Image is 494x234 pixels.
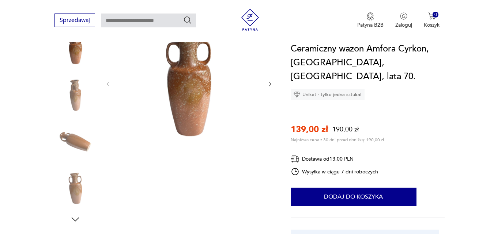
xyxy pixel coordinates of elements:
img: Zdjęcie produktu Ceramiczny wazon Amfora Cyrkon, Bolesławiec, Polska, lata 70. [54,168,96,209]
button: Patyna B2B [357,12,384,28]
img: Zdjęcie produktu Ceramiczny wazon Amfora Cyrkon, Bolesławiec, Polska, lata 70. [54,74,96,116]
img: Ikonka użytkownika [400,12,407,20]
div: Unikat - tylko jedna sztuka! [291,89,365,100]
img: Zdjęcie produktu Ceramiczny wazon Amfora Cyrkon, Bolesławiec, Polska, lata 70. [118,13,259,154]
img: Zdjęcie produktu Ceramiczny wazon Amfora Cyrkon, Bolesławiec, Polska, lata 70. [54,28,96,69]
div: Dostawa od 13,00 PLN [291,154,378,164]
a: Sprzedawaj [54,18,95,23]
button: Sprzedawaj [54,14,95,27]
button: Szukaj [183,16,192,24]
button: 0Koszyk [424,12,440,28]
p: Patyna B2B [357,22,384,28]
p: Koszyk [424,22,440,28]
h1: Ceramiczny wazon Amfora Cyrkon, [GEOGRAPHIC_DATA], [GEOGRAPHIC_DATA], lata 70. [291,42,445,84]
p: 139,00 zł [291,123,328,135]
a: Ikona medaluPatyna B2B [357,12,384,28]
button: Dodaj do koszyka [291,188,416,206]
p: Zaloguj [395,22,412,28]
p: Najniższa cena z 30 dni przed obniżką: 190,00 zł [291,137,384,143]
img: Zdjęcie produktu Ceramiczny wazon Amfora Cyrkon, Bolesławiec, Polska, lata 70. [54,121,96,162]
div: Wysyłka w ciągu 7 dni roboczych [291,167,378,176]
img: Ikona dostawy [291,154,299,164]
img: Ikona medalu [367,12,374,20]
img: Patyna - sklep z meblami i dekoracjami vintage [239,9,261,31]
img: Ikona koszyka [428,12,435,20]
img: Ikona diamentu [294,91,300,98]
button: Zaloguj [395,12,412,28]
div: 0 [433,12,439,18]
p: 190,00 zł [332,125,359,134]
